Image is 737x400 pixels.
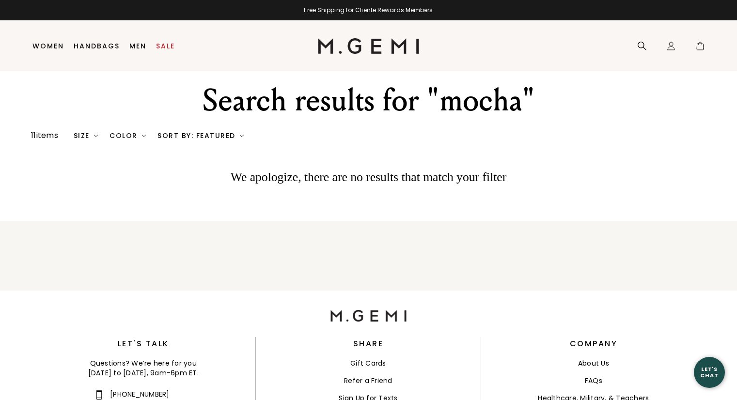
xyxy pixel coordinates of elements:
[694,366,725,378] div: Let's Chat
[157,132,244,139] div: Sort By: Featured
[74,132,98,139] div: Size
[585,376,602,385] a: FAQs
[129,42,146,50] a: Men
[240,134,244,138] img: chevron-down.svg
[96,390,102,399] img: Contact us: phone
[94,134,98,138] img: chevron-down.svg
[201,83,537,118] div: Search results for "mocha"
[31,130,58,141] div: 11 items
[74,42,120,50] a: Handbags
[94,389,170,399] a: Contact us: phone[PHONE_NUMBER]
[318,38,419,54] img: M.Gemi
[110,132,146,139] div: Color
[578,358,609,368] a: About Us
[344,376,392,385] a: Refer a Friend
[353,341,384,347] h3: Share
[31,358,255,378] div: Questions? We’re here for you [DATE] to [DATE], 9am-6pm ET.
[570,341,618,347] h3: Company
[156,42,175,50] a: Sale
[31,341,255,347] h3: Let's Talk
[350,358,386,368] a: Gift Cards
[142,134,146,138] img: chevron-down.svg
[32,42,64,50] a: Women
[330,310,407,322] img: M.Gemi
